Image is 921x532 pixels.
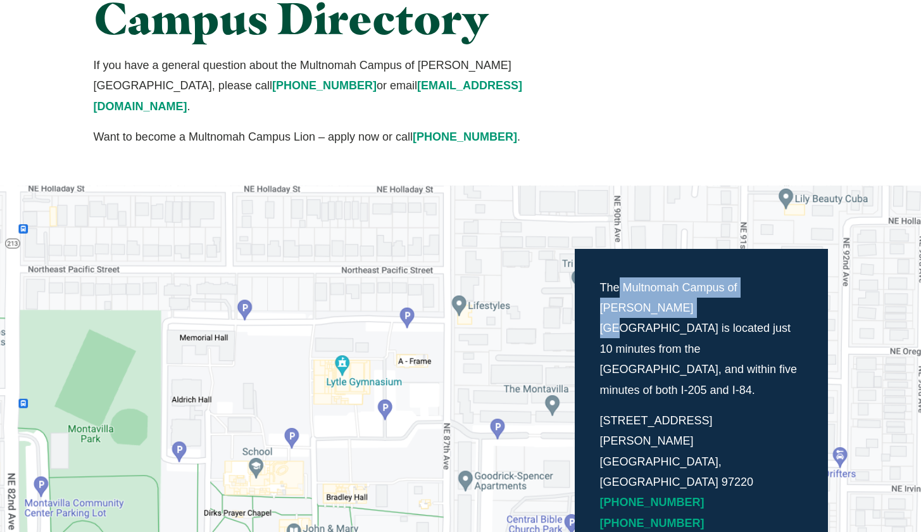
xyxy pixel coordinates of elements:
a: [EMAIL_ADDRESS][DOMAIN_NAME] [94,79,522,112]
p: If you have a general question about the Multnomah Campus of [PERSON_NAME][GEOGRAPHIC_DATA], plea... [94,55,575,117]
a: [PHONE_NUMBER] [600,517,705,529]
p: The Multnomah Campus of [PERSON_NAME][GEOGRAPHIC_DATA] is located just 10 minutes from the [GEOGR... [600,277,803,400]
a: [PHONE_NUMBER] [272,79,377,92]
p: Want to become a Multnomah Campus Lion – apply now or call . [94,127,575,147]
a: [PHONE_NUMBER] [413,130,517,143]
a: [PHONE_NUMBER] [600,496,705,509]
